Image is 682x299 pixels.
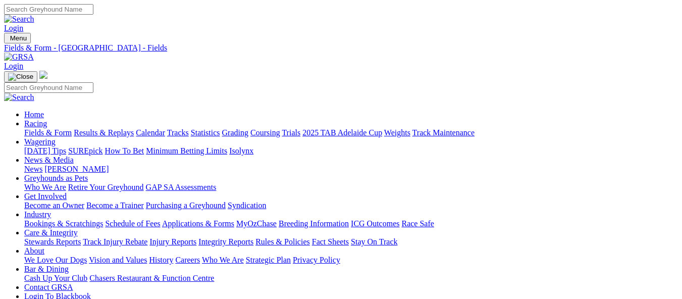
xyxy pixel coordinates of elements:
[24,128,72,137] a: Fields & Form
[24,274,87,282] a: Cash Up Your Club
[24,174,88,182] a: Greyhounds as Pets
[24,265,69,273] a: Bar & Dining
[24,146,66,155] a: [DATE] Tips
[4,33,31,43] button: Toggle navigation
[68,146,102,155] a: SUREpick
[167,128,189,137] a: Tracks
[149,256,173,264] a: History
[236,219,277,228] a: MyOzChase
[74,128,134,137] a: Results & Replays
[202,256,244,264] a: Who We Are
[24,165,678,174] div: News & Media
[4,82,93,93] input: Search
[228,201,266,210] a: Syndication
[44,165,109,173] a: [PERSON_NAME]
[4,71,37,82] button: Toggle navigation
[24,256,87,264] a: We Love Our Dogs
[146,201,226,210] a: Purchasing a Greyhound
[149,237,196,246] a: Injury Reports
[39,71,47,79] img: logo-grsa-white.png
[24,256,678,265] div: About
[24,110,44,119] a: Home
[24,274,678,283] div: Bar & Dining
[24,165,42,173] a: News
[229,146,253,155] a: Isolynx
[24,228,78,237] a: Care & Integrity
[255,237,310,246] a: Rules & Policies
[24,237,678,246] div: Care & Integrity
[293,256,340,264] a: Privacy Policy
[24,128,678,137] div: Racing
[8,73,33,81] img: Close
[24,283,73,291] a: Contact GRSA
[4,53,34,62] img: GRSA
[4,62,23,70] a: Login
[384,128,410,137] a: Weights
[351,219,399,228] a: ICG Outcomes
[146,146,227,155] a: Minimum Betting Limits
[83,237,147,246] a: Track Injury Rebate
[4,15,34,24] img: Search
[24,219,103,228] a: Bookings & Scratchings
[4,24,23,32] a: Login
[191,128,220,137] a: Statistics
[136,128,165,137] a: Calendar
[4,43,678,53] a: Fields & Form - [GEOGRAPHIC_DATA] - Fields
[89,256,147,264] a: Vision and Values
[146,183,217,191] a: GAP SA Assessments
[162,219,234,228] a: Applications & Forms
[198,237,253,246] a: Integrity Reports
[86,201,144,210] a: Become a Trainer
[105,146,144,155] a: How To Bet
[24,146,678,156] div: Wagering
[24,192,67,201] a: Get Involved
[351,237,397,246] a: Stay On Track
[68,183,144,191] a: Retire Your Greyhound
[24,137,56,146] a: Wagering
[24,156,74,164] a: News & Media
[279,219,349,228] a: Breeding Information
[24,201,678,210] div: Get Involved
[282,128,300,137] a: Trials
[4,93,34,102] img: Search
[105,219,160,228] a: Schedule of Fees
[24,210,51,219] a: Industry
[401,219,434,228] a: Race Safe
[24,183,66,191] a: Who We Are
[412,128,475,137] a: Track Maintenance
[24,219,678,228] div: Industry
[246,256,291,264] a: Strategic Plan
[175,256,200,264] a: Careers
[312,237,349,246] a: Fact Sheets
[24,237,81,246] a: Stewards Reports
[222,128,248,137] a: Grading
[4,4,93,15] input: Search
[24,246,44,255] a: About
[250,128,280,137] a: Coursing
[24,119,47,128] a: Racing
[24,183,678,192] div: Greyhounds as Pets
[89,274,214,282] a: Chasers Restaurant & Function Centre
[302,128,382,137] a: 2025 TAB Adelaide Cup
[24,201,84,210] a: Become an Owner
[10,34,27,42] span: Menu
